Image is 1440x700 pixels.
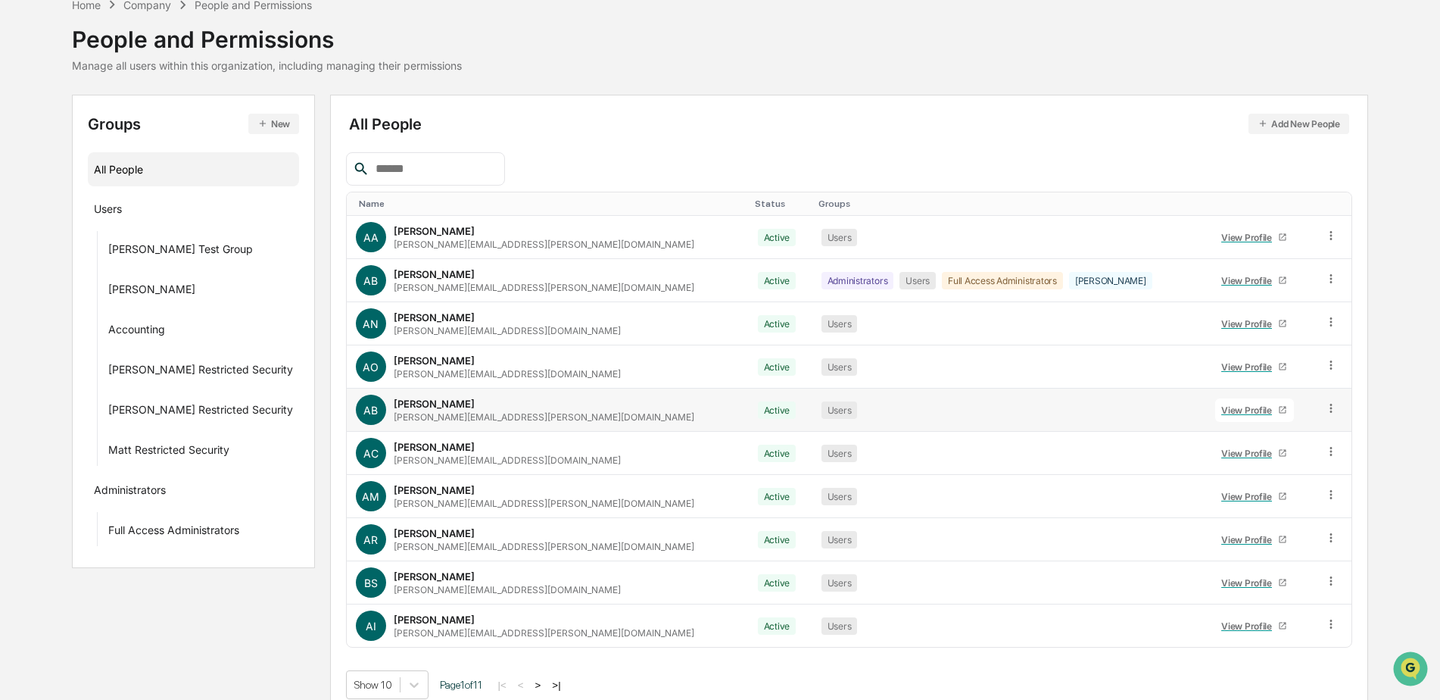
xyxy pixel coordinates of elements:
img: Jack Rasmussen [15,192,39,216]
button: New [248,114,299,134]
span: AC [363,447,379,460]
div: [PERSON_NAME] [394,355,475,367]
div: View Profile [1221,491,1278,502]
span: [PERSON_NAME] [47,247,123,259]
span: [DATE] [134,206,165,218]
a: 🖐️Preclearance [9,304,104,331]
div: [PERSON_NAME][EMAIL_ADDRESS][DOMAIN_NAME] [394,455,621,466]
div: Toggle SortBy [818,198,1200,209]
div: 🔎 [15,340,27,352]
a: View Profile [1215,398,1294,422]
a: View Profile [1215,571,1294,595]
div: Matt Restricted Security [108,443,229,461]
span: [PERSON_NAME] [47,206,123,218]
div: 🗄️ [110,311,122,323]
div: [PERSON_NAME] [1069,272,1152,289]
div: [PERSON_NAME] Test Group [108,242,253,261]
a: View Profile [1215,355,1294,379]
div: We're available if you need us! [68,131,208,143]
div: [PERSON_NAME][EMAIL_ADDRESS][DOMAIN_NAME] [394,584,621,595]
div: Active [758,402,796,419]
img: 1746055101610-c473b297-6a78-478c-a979-82029cc54cd1 [30,248,42,260]
a: View Profile [1215,614,1294,638]
div: [PERSON_NAME] [394,441,475,453]
div: Administrators [94,483,166,502]
div: [PERSON_NAME] [394,311,475,323]
div: Users [94,202,122,220]
div: [PERSON_NAME][EMAIL_ADDRESS][PERSON_NAME][DOMAIN_NAME] [394,541,694,552]
div: Active [758,574,796,592]
div: Users [821,574,858,592]
img: 1746055101610-c473b297-6a78-478c-a979-82029cc54cd1 [15,116,42,143]
div: [PERSON_NAME] Restricted Security [108,403,293,421]
div: View Profile [1221,534,1278,545]
span: AM [362,490,379,503]
span: Page 1 of 11 [440,679,482,691]
div: Toggle SortBy [1327,198,1345,209]
div: Active [758,272,796,289]
div: Active [758,229,796,246]
div: Manage all users within this organization, including managing their permissions [72,59,462,72]
div: [PERSON_NAME] Restricted Security [108,363,293,381]
span: Data Lookup [30,339,95,354]
img: Jack Rasmussen [15,233,39,257]
p: How can we help? [15,32,276,56]
div: Active [758,315,796,333]
div: Toggle SortBy [755,198,806,209]
div: View Profile [1221,361,1278,373]
span: AB [363,404,378,417]
button: See all [235,165,276,183]
div: [PERSON_NAME][EMAIL_ADDRESS][PERSON_NAME][DOMAIN_NAME] [394,627,694,639]
button: |< [494,679,511,692]
div: Users [821,315,858,333]
div: Start new chat [68,116,248,131]
div: [PERSON_NAME] [394,268,475,280]
div: [PERSON_NAME][EMAIL_ADDRESS][PERSON_NAME][DOMAIN_NAME] [394,498,694,509]
img: 8933085812038_c878075ebb4cc5468115_72.jpg [32,116,59,143]
div: Toggle SortBy [1212,198,1309,209]
div: Active [758,445,796,462]
a: View Profile [1215,226,1294,249]
div: Accounting [108,323,165,341]
div: [PERSON_NAME] [394,225,475,237]
button: >| [547,679,565,692]
div: [PERSON_NAME][EMAIL_ADDRESS][PERSON_NAME][DOMAIN_NAME] [394,239,694,250]
button: < [513,679,528,692]
div: [PERSON_NAME][EMAIL_ADDRESS][PERSON_NAME][DOMAIN_NAME] [394,411,694,423]
input: Clear [39,69,250,85]
span: AN [363,317,379,330]
a: View Profile [1215,528,1294,552]
div: [PERSON_NAME][EMAIL_ADDRESS][PERSON_NAME][DOMAIN_NAME] [394,282,694,293]
div: Groups [88,114,299,134]
div: Active [758,531,796,548]
span: AA [363,231,379,244]
span: AB [363,274,378,287]
div: Administrators [821,272,894,289]
a: View Profile [1215,269,1294,292]
div: All People [94,157,293,182]
div: [PERSON_NAME] [394,614,475,626]
button: Start new chat [257,120,276,139]
div: View Profile [1221,275,1278,286]
div: Active [758,617,796,635]
div: [PERSON_NAME] [394,570,475,583]
div: Full Access Administrators [942,272,1063,289]
div: View Profile [1221,405,1278,416]
img: 1746055101610-c473b297-6a78-478c-a979-82029cc54cd1 [30,207,42,219]
span: AO [363,361,379,373]
div: [PERSON_NAME][EMAIL_ADDRESS][DOMAIN_NAME] [394,368,621,380]
span: BS [364,577,378,589]
div: Past conversations [15,168,97,180]
div: Users [821,617,858,635]
span: • [126,247,131,259]
div: [PERSON_NAME] [108,283,195,301]
div: People and Permissions [72,14,462,53]
div: All People [349,114,1349,134]
a: View Profile [1215,312,1294,336]
div: View Profile [1221,620,1278,632]
a: 🔎Data Lookup [9,333,101,360]
span: • [126,206,131,218]
div: Users [821,229,858,246]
